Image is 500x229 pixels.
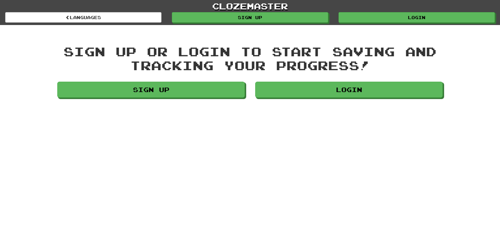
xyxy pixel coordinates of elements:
a: Login [339,12,495,23]
a: Sign up [172,12,328,23]
div: Sign up or login to start saving and tracking your progress! [57,44,443,72]
a: Sign up [57,82,245,98]
a: Login [255,82,443,98]
a: Languages [5,12,161,23]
